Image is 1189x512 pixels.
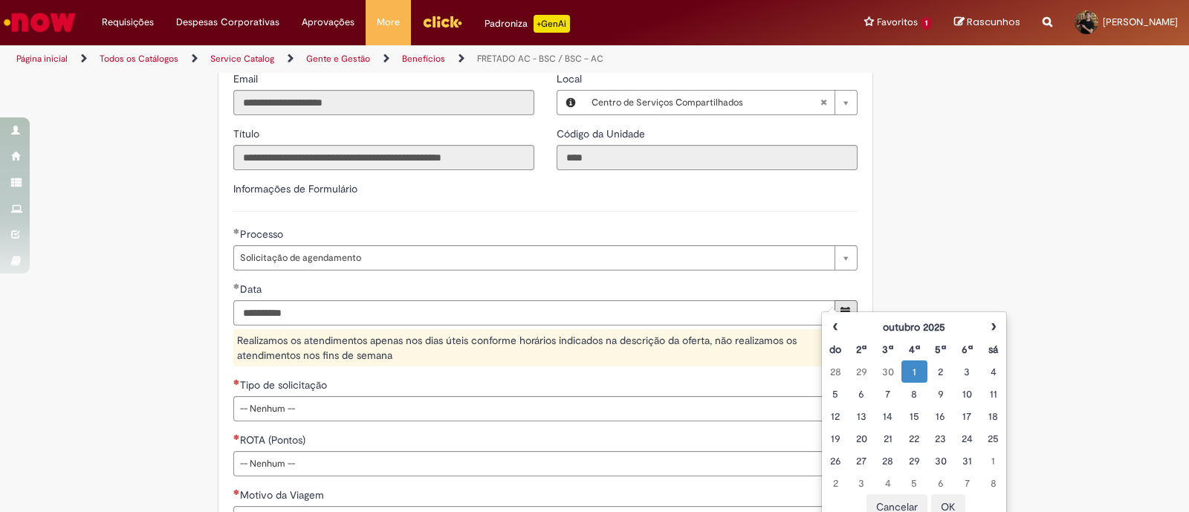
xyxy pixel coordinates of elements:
div: 28 October 2025 Tuesday [878,453,897,468]
span: Despesas Corporativas [176,15,279,30]
div: 16 October 2025 Thursday [931,409,950,424]
div: 04 November 2025 Tuesday [878,476,897,490]
span: Necessários [233,489,240,495]
div: 03 October 2025 Friday [957,364,976,379]
a: Service Catalog [210,53,274,65]
div: 25 October 2025 Saturday [984,431,1002,446]
span: Motivo da Viagem [240,488,327,502]
a: Página inicial [16,53,68,65]
th: Segunda-feira [849,338,875,360]
div: 27 October 2025 Monday [852,453,871,468]
div: 10 October 2025 Friday [957,386,976,401]
div: 01 October 2025 Wednesday [905,364,924,379]
div: 29 October 2025 Wednesday [905,453,924,468]
div: 13 October 2025 Monday [852,409,871,424]
span: Rascunhos [967,15,1020,29]
div: 08 October 2025 Wednesday [905,386,924,401]
div: 20 October 2025 Monday [852,431,871,446]
div: 24 October 2025 Friday [957,431,976,446]
span: Favoritos [877,15,918,30]
span: Requisições [102,15,154,30]
div: 31 October 2025 Friday [957,453,976,468]
div: 21 October 2025 Tuesday [878,431,897,446]
a: Centro de Serviços CompartilhadosLimpar campo Local [584,91,857,114]
div: 08 November 2025 Saturday [984,476,1002,490]
th: Domingo [822,338,848,360]
div: 30 October 2025 Thursday [931,453,950,468]
th: Sábado [980,338,1006,360]
img: ServiceNow [1,7,78,37]
span: Centro de Serviços Compartilhados [592,91,820,114]
input: Data 01 October 2025 Wednesday [233,300,835,325]
div: 02 October 2025 Thursday [931,364,950,379]
th: Próximo mês [980,316,1006,338]
span: Processo [240,227,286,241]
div: 14 October 2025 Tuesday [878,409,897,424]
span: -- Nenhum -- [240,452,827,476]
img: click_logo_yellow_360x200.png [422,10,462,33]
div: 12 October 2025 Sunday [826,409,844,424]
span: Data [240,282,265,296]
ul: Trilhas de página [11,45,782,73]
div: 30 September 2025 Tuesday [878,364,897,379]
div: 03 November 2025 Monday [852,476,871,490]
span: -- Nenhum -- [240,397,827,421]
div: 07 November 2025 Friday [957,476,976,490]
div: 18 October 2025 Saturday [984,409,1002,424]
input: Email [233,90,534,115]
div: 15 October 2025 Wednesday [905,409,924,424]
div: 26 October 2025 Sunday [826,453,844,468]
div: Padroniza [485,15,570,33]
div: 06 October 2025 Monday [852,386,871,401]
div: 05 October 2025 Sunday [826,386,844,401]
th: Mês anterior [822,316,848,338]
span: Somente leitura - Título [233,127,262,140]
span: Solicitação de agendamento [240,246,827,270]
a: Gente e Gestão [306,53,370,65]
span: Somente leitura - Email [233,72,261,85]
div: 09 October 2025 Thursday [931,386,950,401]
div: 02 November 2025 Sunday [826,476,844,490]
a: Benefícios [402,53,445,65]
div: 28 September 2025 Sunday [826,364,844,379]
div: 29 September 2025 Monday [852,364,871,379]
th: Quarta-feira [901,338,927,360]
label: Somente leitura - Título [233,126,262,141]
label: Somente leitura - Email [233,71,261,86]
input: Título [233,145,534,170]
th: Sexta-feira [953,338,979,360]
div: 19 October 2025 Sunday [826,431,844,446]
div: 04 October 2025 Saturday [984,364,1002,379]
span: Obrigatório Preenchido [233,283,240,289]
div: 17 October 2025 Friday [957,409,976,424]
input: Código da Unidade [557,145,858,170]
a: Rascunhos [954,16,1020,30]
div: Realizamos os atendimentos apenas nos dias úteis conforme horários indicados na descrição da ofer... [233,329,858,366]
span: 1 [921,17,932,30]
th: Quinta-feira [927,338,953,360]
span: Aprovações [302,15,354,30]
span: Obrigatório Preenchido [233,228,240,234]
a: FRETADO AC - BSC / BSC – AC [477,53,603,65]
span: More [377,15,400,30]
div: 06 November 2025 Thursday [931,476,950,490]
div: 05 November 2025 Wednesday [905,476,924,490]
button: Local, Visualizar este registro Centro de Serviços Compartilhados [557,91,584,114]
label: Somente leitura - Código da Unidade [557,126,648,141]
th: Terça-feira [875,338,901,360]
div: 07 October 2025 Tuesday [878,386,897,401]
span: Necessários [233,434,240,440]
span: Local [557,72,585,85]
th: outubro 2025. Alternar mês [849,316,980,338]
div: 23 October 2025 Thursday [931,431,950,446]
abbr: Limpar campo Local [812,91,835,114]
span: Tipo de solicitação [240,378,330,392]
div: 11 October 2025 Saturday [984,386,1002,401]
div: 22 October 2025 Wednesday [905,431,924,446]
div: 01 November 2025 Saturday [984,453,1002,468]
span: [PERSON_NAME] [1103,16,1178,28]
span: ROTA (Pontos) [240,433,308,447]
p: +GenAi [534,15,570,33]
span: Somente leitura - Código da Unidade [557,127,648,140]
button: Mostrar calendário para Data [835,300,858,325]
